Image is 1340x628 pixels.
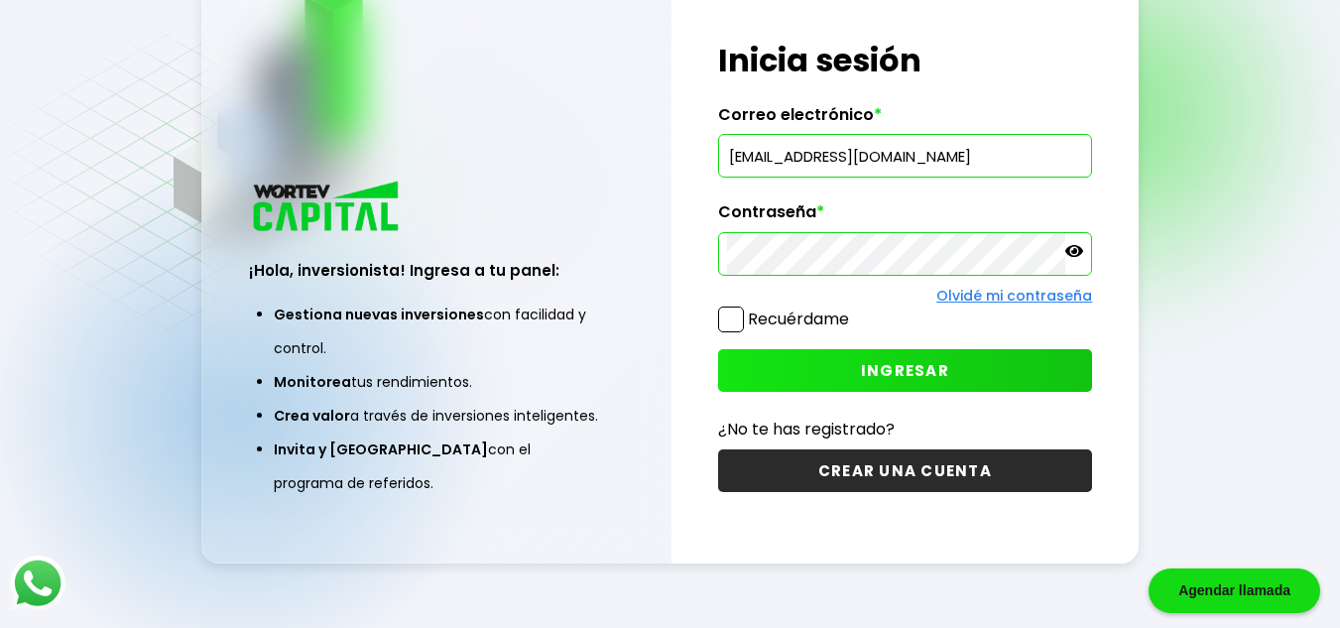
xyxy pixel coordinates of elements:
a: Olvidé mi contraseña [936,286,1092,306]
div: Agendar llamada [1149,568,1320,613]
span: Gestiona nuevas inversiones [274,305,484,324]
span: INGRESAR [861,360,949,381]
button: CREAR UNA CUENTA [718,449,1092,492]
span: Crea valor [274,406,350,426]
input: hola@wortev.capital [727,135,1083,177]
li: con el programa de referidos. [274,433,599,500]
span: Monitorea [274,372,351,392]
span: Invita y [GEOGRAPHIC_DATA] [274,440,488,459]
label: Correo electrónico [718,105,1092,135]
li: a través de inversiones inteligentes. [274,399,599,433]
img: logo_wortev_capital [249,179,406,237]
img: logos_whatsapp-icon.242b2217.svg [10,556,65,611]
li: tus rendimientos. [274,365,599,399]
li: con facilidad y control. [274,298,599,365]
label: Contraseña [718,202,1092,232]
h1: Inicia sesión [718,37,1092,84]
label: Recuérdame [748,308,849,330]
h3: ¡Hola, inversionista! Ingresa a tu panel: [249,259,624,282]
button: INGRESAR [718,349,1092,392]
p: ¿No te has registrado? [718,417,1092,441]
a: ¿No te has registrado?CREAR UNA CUENTA [718,417,1092,492]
